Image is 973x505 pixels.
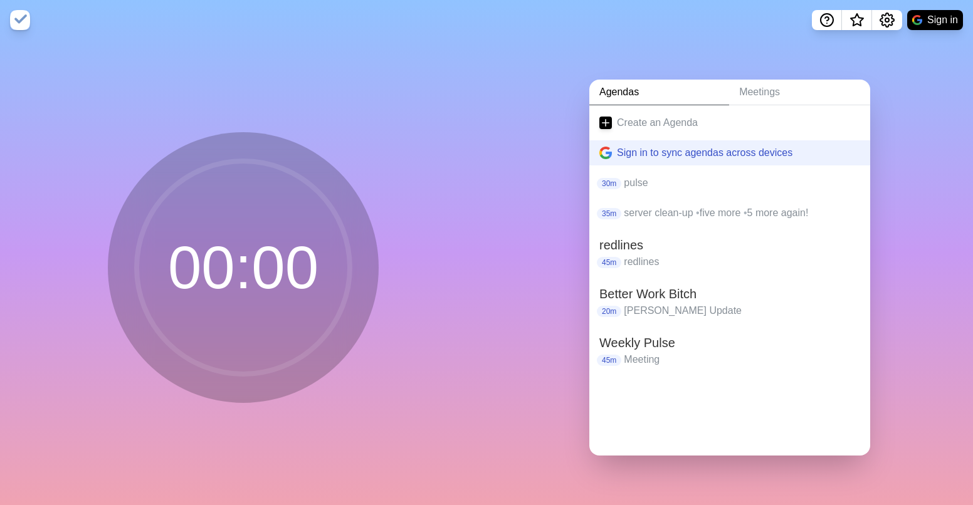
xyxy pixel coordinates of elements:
[696,207,700,218] span: •
[907,10,963,30] button: Sign in
[812,10,842,30] button: Help
[599,147,612,159] img: google logo
[10,10,30,30] img: timeblocks logo
[624,352,860,367] p: Meeting
[597,306,621,317] p: 20m
[589,105,870,140] a: Create an Agenda
[597,178,621,189] p: 30m
[624,254,860,269] p: redlines
[597,355,621,366] p: 45m
[599,236,860,254] h2: redlines
[744,207,747,218] span: •
[597,257,621,268] p: 45m
[729,80,870,105] a: Meetings
[872,10,902,30] button: Settings
[589,140,870,165] button: Sign in to sync agendas across devices
[842,10,872,30] button: What’s new
[624,206,860,221] p: server clean-up five more 5 more again!
[912,15,922,25] img: google logo
[599,284,860,303] h2: Better Work Bitch
[624,303,860,318] p: [PERSON_NAME] Update
[599,333,860,352] h2: Weekly Pulse
[624,175,860,190] p: pulse
[597,208,621,219] p: 35m
[589,80,729,105] a: Agendas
